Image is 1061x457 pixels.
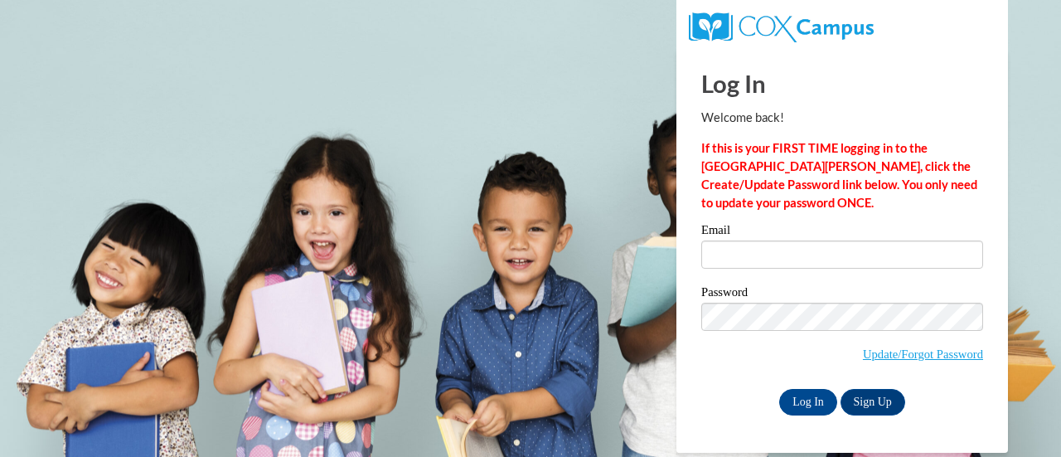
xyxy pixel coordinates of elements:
a: Sign Up [841,389,905,416]
input: Log In [779,389,837,416]
h1: Log In [701,66,983,100]
label: Email [701,224,983,241]
a: Update/Forgot Password [863,348,983,361]
label: Password [701,286,983,303]
p: Welcome back! [701,109,983,127]
img: COX Campus [689,12,874,42]
strong: If this is your FIRST TIME logging in to the [GEOGRAPHIC_DATA][PERSON_NAME], click the Create/Upd... [701,141,977,210]
a: COX Campus [689,19,874,33]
